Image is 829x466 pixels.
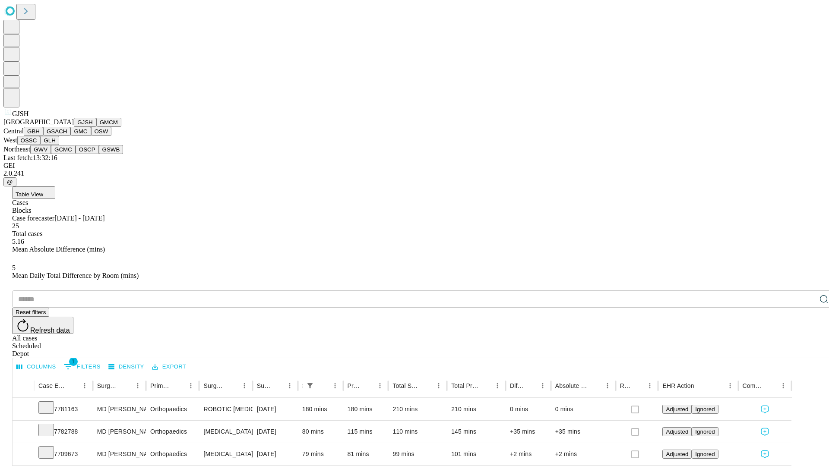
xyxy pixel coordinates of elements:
button: Menu [374,380,386,392]
span: Reset filters [16,309,46,315]
div: 210 mins [451,398,501,420]
button: Menu [238,380,250,392]
span: Northeast [3,145,30,153]
button: Ignored [692,405,718,414]
div: 80 mins [302,421,339,443]
div: 2.0.241 [3,170,826,177]
div: 1 active filter [304,380,316,392]
div: 7781163 [38,398,89,420]
div: 99 mins [392,443,443,465]
button: Sort [317,380,329,392]
button: OSW [91,127,112,136]
button: Menu [724,380,736,392]
button: Menu [79,380,91,392]
button: Density [106,360,146,374]
div: Absolute Difference [555,382,589,389]
button: GSWB [99,145,123,154]
span: Total cases [12,230,42,237]
button: Menu [329,380,341,392]
button: Ignored [692,427,718,436]
div: EHR Action [662,382,694,389]
span: Mean Daily Total Difference by Room (mins) [12,272,139,279]
div: Total Scheduled Duration [392,382,420,389]
div: 110 mins [392,421,443,443]
span: West [3,136,17,144]
div: Predicted In Room Duration [348,382,361,389]
span: @ [7,179,13,185]
div: Resolved in EHR [620,382,631,389]
button: Menu [537,380,549,392]
div: Orthopaedics [150,421,195,443]
div: +35 mins [555,421,611,443]
button: Menu [777,380,789,392]
div: GEI [3,162,826,170]
div: 180 mins [302,398,339,420]
button: Refresh data [12,317,73,334]
button: Adjusted [662,405,692,414]
button: Export [150,360,188,374]
button: Sort [632,380,644,392]
button: GSACH [43,127,70,136]
span: [GEOGRAPHIC_DATA] [3,118,74,126]
button: Sort [66,380,79,392]
div: MD [PERSON_NAME] [PERSON_NAME] Md [97,443,142,465]
button: @ [3,177,16,186]
button: Show filters [62,360,103,374]
div: MD [PERSON_NAME] [PERSON_NAME] Md [97,398,142,420]
div: 79 mins [302,443,339,465]
div: [DATE] [257,443,294,465]
div: Primary Service [150,382,172,389]
div: [MEDICAL_DATA] [MEDICAL_DATA] [203,421,248,443]
span: Ignored [695,451,715,457]
button: Sort [421,380,433,392]
div: Total Predicted Duration [451,382,478,389]
button: GLH [40,136,59,145]
div: Case Epic Id [38,382,66,389]
div: 180 mins [348,398,384,420]
button: Sort [589,380,601,392]
div: 0 mins [555,398,611,420]
span: Table View [16,191,43,198]
div: Orthopaedics [150,443,195,465]
span: Adjusted [666,428,688,435]
button: Table View [12,186,55,199]
button: GBH [24,127,43,136]
span: 1 [69,357,78,366]
div: 210 mins [392,398,443,420]
div: 81 mins [348,443,384,465]
div: [DATE] [257,421,294,443]
span: 5.16 [12,238,24,245]
button: Expand [17,402,30,417]
button: Reset filters [12,308,49,317]
div: ROBOTIC [MEDICAL_DATA] KNEE TOTAL [203,398,248,420]
span: Last fetch: 13:32:16 [3,154,57,161]
button: Sort [479,380,491,392]
span: Ignored [695,428,715,435]
button: Expand [17,425,30,440]
div: +35 mins [510,421,547,443]
button: GJSH [74,118,96,127]
button: Select columns [14,360,58,374]
span: Adjusted [666,451,688,457]
div: Orthopaedics [150,398,195,420]
button: Show filters [304,380,316,392]
div: +2 mins [510,443,547,465]
div: Difference [510,382,524,389]
button: Sort [226,380,238,392]
span: [DATE] - [DATE] [54,214,104,222]
button: Menu [644,380,656,392]
span: GJSH [12,110,28,117]
button: Sort [695,380,707,392]
div: Comments [743,382,764,389]
div: [MEDICAL_DATA] WITH [MEDICAL_DATA] REPAIR [203,443,248,465]
div: Scheduled In Room Duration [302,382,303,389]
button: Ignored [692,450,718,459]
div: 115 mins [348,421,384,443]
div: 145 mins [451,421,501,443]
button: GMCM [96,118,121,127]
span: Adjusted [666,406,688,412]
button: Sort [120,380,132,392]
span: Ignored [695,406,715,412]
button: GWV [30,145,51,154]
span: 5 [12,264,16,271]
